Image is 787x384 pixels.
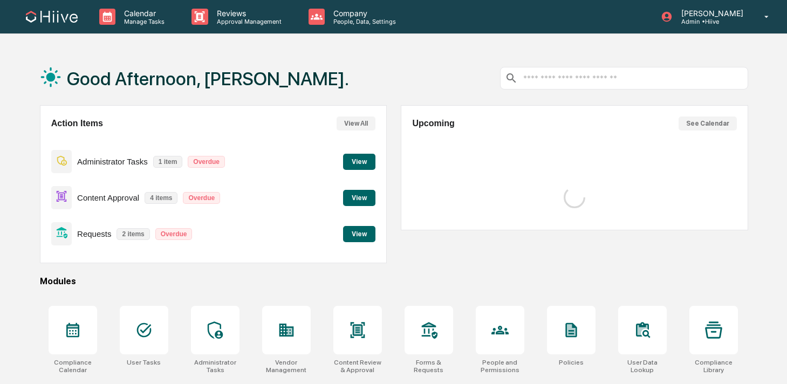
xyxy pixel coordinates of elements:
[40,276,748,286] div: Modules
[559,359,584,366] div: Policies
[618,359,667,374] div: User Data Lookup
[155,228,193,240] p: Overdue
[77,193,139,202] p: Content Approval
[183,192,220,204] p: Overdue
[145,192,177,204] p: 4 items
[689,359,738,374] div: Compliance Library
[208,18,287,25] p: Approval Management
[343,228,375,238] a: View
[77,229,111,238] p: Requests
[26,11,78,23] img: logo
[208,9,287,18] p: Reviews
[49,359,97,374] div: Compliance Calendar
[127,359,161,366] div: User Tasks
[333,359,382,374] div: Content Review & Approval
[673,18,749,25] p: Admin • Hiive
[343,156,375,166] a: View
[191,359,239,374] div: Administrator Tasks
[115,18,170,25] p: Manage Tasks
[115,9,170,18] p: Calendar
[77,157,148,166] p: Administrator Tasks
[476,359,524,374] div: People and Permissions
[679,116,737,131] button: See Calendar
[188,156,225,168] p: Overdue
[153,156,183,168] p: 1 item
[343,190,375,206] button: View
[343,154,375,170] button: View
[405,359,453,374] div: Forms & Requests
[337,116,375,131] button: View All
[673,9,749,18] p: [PERSON_NAME]
[412,119,454,128] h2: Upcoming
[343,192,375,202] a: View
[51,119,103,128] h2: Action Items
[343,226,375,242] button: View
[325,18,401,25] p: People, Data, Settings
[262,359,311,374] div: Vendor Management
[117,228,149,240] p: 2 items
[325,9,401,18] p: Company
[67,68,349,90] h1: Good Afternoon, [PERSON_NAME].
